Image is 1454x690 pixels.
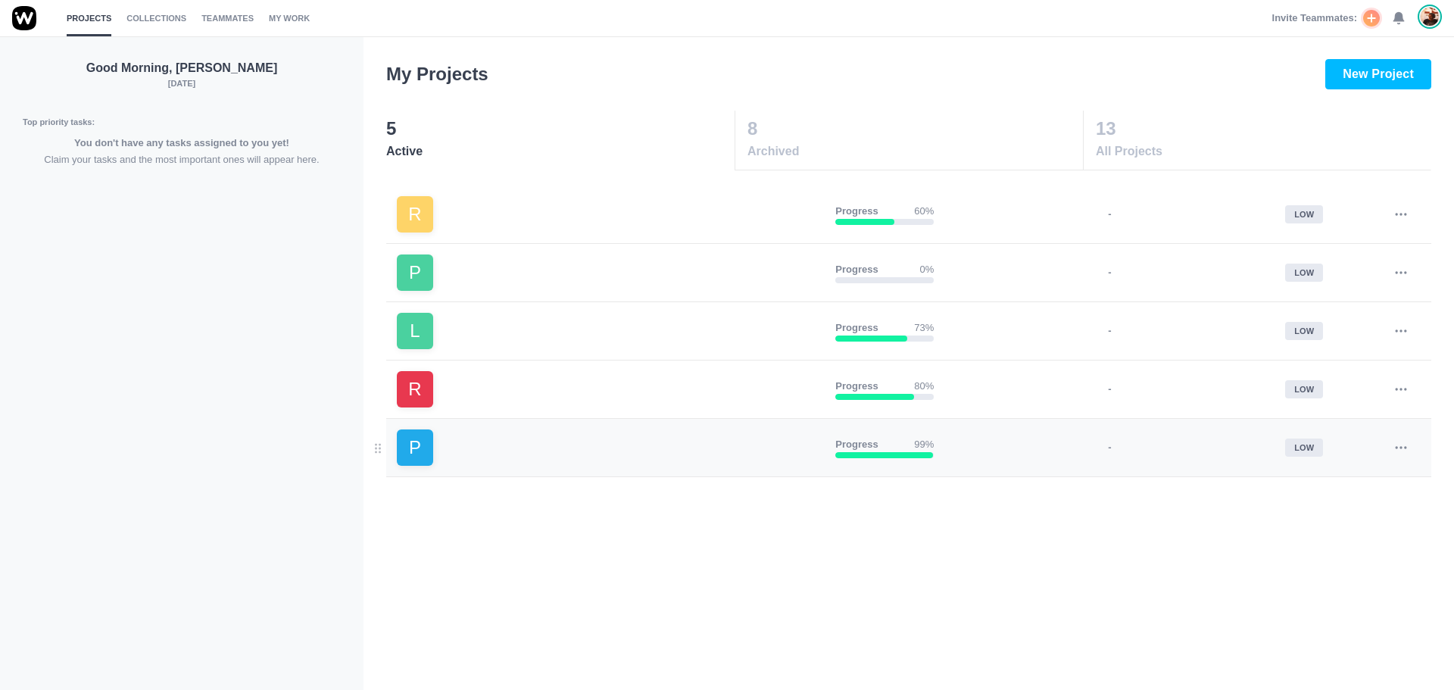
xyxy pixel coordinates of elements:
p: Progress [835,204,878,219]
p: Good Morning, [PERSON_NAME] [23,59,341,77]
div: low [1285,380,1323,399]
div: P [397,254,433,291]
p: 0% [920,262,934,277]
div: low [1285,205,1323,224]
p: 73% [914,320,934,336]
p: 60% [914,204,934,219]
a: P [397,254,823,291]
img: winio [12,6,36,30]
p: Top priority tasks: [23,116,341,129]
img: Antonio Lopes [1421,7,1439,27]
p: - [1108,440,1111,455]
div: low [1285,439,1323,457]
p: - [1108,382,1111,397]
p: Progress [835,262,878,277]
p: [DATE] [23,77,341,90]
p: - [1108,265,1111,280]
p: Progress [835,437,878,452]
div: R [397,371,433,407]
div: L [397,313,433,349]
p: 99% [914,437,934,452]
div: R [397,196,433,233]
p: - [1108,207,1111,222]
p: 8 [747,115,1082,142]
p: 80% [914,379,934,394]
a: L [397,313,823,349]
span: Invite Teammates: [1272,11,1357,26]
p: You don't have any tasks assigned to you yet! [23,136,341,151]
a: R [397,196,823,233]
a: R [397,371,823,407]
span: All Projects [1096,142,1430,161]
div: low [1285,264,1323,283]
span: Active [386,142,734,161]
div: low [1285,322,1323,341]
p: - [1108,323,1111,339]
p: 13 [1096,115,1430,142]
p: Progress [835,320,878,336]
h3: My Projects [386,61,488,88]
button: New Project [1325,59,1431,89]
p: 5 [386,115,734,142]
span: Archived [747,142,1082,161]
p: Progress [835,379,878,394]
div: P [397,429,433,466]
a: P [397,429,823,466]
p: Claim your tasks and the most important ones will appear here. [23,152,341,167]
